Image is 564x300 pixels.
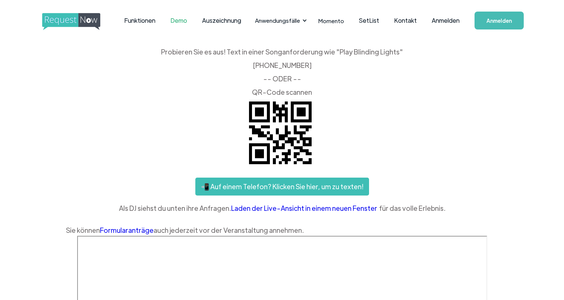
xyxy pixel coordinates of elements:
a: Formularanträge [100,226,154,234]
a: Funktionen [117,9,163,32]
a: Auszeichnung [195,9,249,32]
div: Anwendungsfälle [255,16,300,25]
a: Anmelden [475,12,524,29]
a: Laden der Live-Ansicht in einem neuen Fenster [231,203,379,214]
div: Anwendungsfälle [251,9,309,32]
a: 📲 Auf einem Telefon? Klicken Sie hier, um zu texten! [195,178,369,196]
a: Anmelden [424,7,467,34]
div: Sie können auch jederzeit vor der Veranstaltung annehmen. [66,225,498,236]
a: Heim [42,13,98,28]
a: Momento [311,10,352,32]
font: für das volle Erlebnis. [379,203,445,214]
div: Probieren Sie es aus! Text in einer Songanforderung wie "Play Blinding Lights" [PHONE_NUMBER] -- ... [66,49,498,96]
font: Als DJ siehst du unten ihre Anfragen. [119,203,231,214]
img: RequestNow-Logo [42,13,114,30]
img: QR code [243,96,318,170]
a: Demo [163,9,195,32]
a: Kontakt [387,9,424,32]
a: SetList [352,9,387,32]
